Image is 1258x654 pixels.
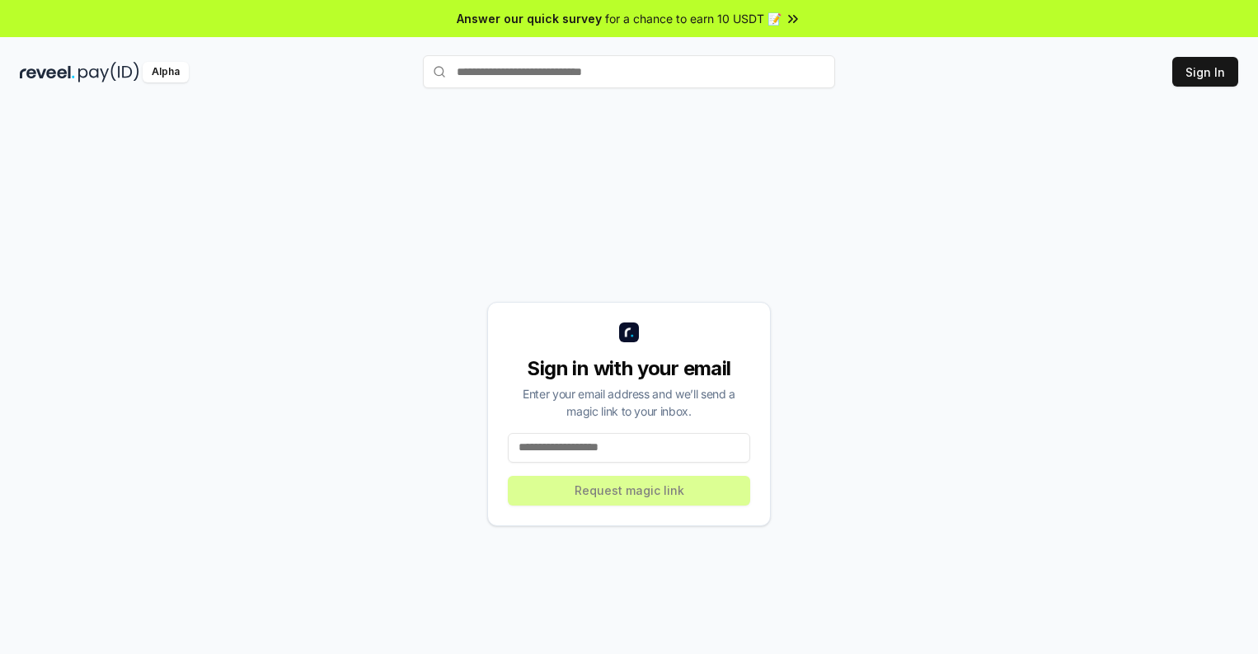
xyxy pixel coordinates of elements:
[508,385,750,420] div: Enter your email address and we’ll send a magic link to your inbox.
[619,322,639,342] img: logo_small
[78,62,139,82] img: pay_id
[605,10,782,27] span: for a chance to earn 10 USDT 📝
[1172,57,1238,87] button: Sign In
[143,62,189,82] div: Alpha
[508,355,750,382] div: Sign in with your email
[457,10,602,27] span: Answer our quick survey
[20,62,75,82] img: reveel_dark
